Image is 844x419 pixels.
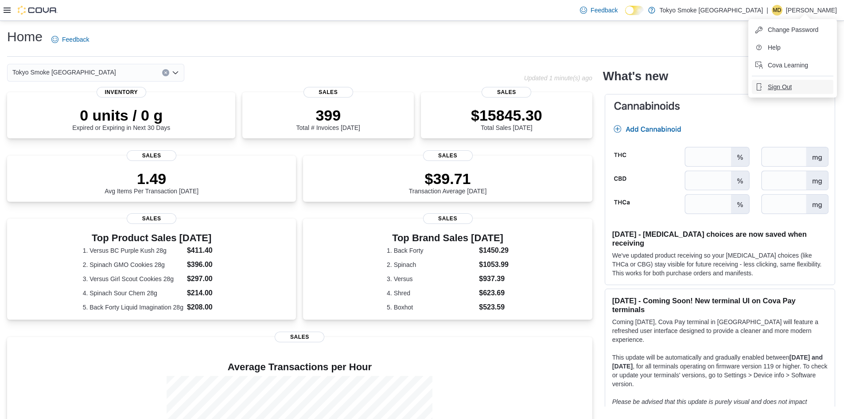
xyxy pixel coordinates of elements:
button: Help [752,40,833,55]
dd: $1450.29 [479,245,509,256]
span: Sign Out [768,82,792,91]
dd: $523.59 [479,302,509,313]
span: Feedback [62,35,89,44]
div: Total # Invoices [DATE] [296,106,360,131]
dt: 4. Shred [387,289,475,298]
dt: 2. Spinach [387,260,475,269]
dd: $937.39 [479,274,509,284]
span: Tokyo Smoke [GEOGRAPHIC_DATA] [12,67,116,78]
span: Sales [423,150,473,161]
img: Cova [18,6,58,15]
input: Dark Mode [625,6,644,15]
h4: Average Transactions per Hour [14,362,585,372]
h3: Top Product Sales [DATE] [83,233,221,243]
dt: 1. Back Forty [387,246,475,255]
div: Expired or Expiring in Next 30 Days [72,106,170,131]
span: Sales [482,87,531,98]
h3: Top Brand Sales [DATE] [387,233,509,243]
dt: 1. Versus BC Purple Kush 28g [83,246,183,255]
dd: $208.00 [187,302,221,313]
h3: [DATE] - Coming Soon! New terminal UI on Cova Pay terminals [612,296,828,314]
span: Inventory [97,87,146,98]
dd: $396.00 [187,259,221,270]
p: $15845.30 [471,106,542,124]
span: MD [773,5,782,16]
span: Feedback [591,6,618,15]
a: Feedback [48,31,93,48]
p: Tokyo Smoke [GEOGRAPHIC_DATA] [660,5,763,16]
span: Cova Learning [768,61,808,70]
div: Total Sales [DATE] [471,106,542,131]
span: Sales [127,213,176,224]
dd: $1053.99 [479,259,509,270]
p: | [766,5,768,16]
span: Sales [275,332,324,342]
p: This update will be automatically and gradually enabled between , for all terminals operating on ... [612,353,828,388]
dd: $297.00 [187,274,221,284]
a: Feedback [576,1,621,19]
p: We've updated product receiving so your [MEDICAL_DATA] choices (like THCa or CBG) stay visible fo... [612,251,828,278]
dd: $411.40 [187,245,221,256]
em: Please be advised that this update is purely visual and does not impact payment functionality. [612,398,807,414]
dt: 4. Spinach Sour Chem 28g [83,289,183,298]
dt: 2. Spinach GMO Cookies 28g [83,260,183,269]
p: 399 [296,106,360,124]
dt: 5. Boxhot [387,303,475,312]
p: 1.49 [105,170,198,188]
p: Coming [DATE], Cova Pay terminal in [GEOGRAPHIC_DATA] will feature a refreshed user interface des... [612,317,828,344]
button: Sign Out [752,80,833,94]
dt: 5. Back Forty Liquid Imagination 28g [83,303,183,312]
span: Sales [423,213,473,224]
div: Transaction Average [DATE] [409,170,487,195]
p: Updated 1 minute(s) ago [524,74,592,82]
dd: $623.69 [479,288,509,298]
span: Sales [127,150,176,161]
div: Avg Items Per Transaction [DATE] [105,170,198,195]
button: Cova Learning [752,58,833,72]
h2: What's new [603,69,668,83]
button: Change Password [752,23,833,37]
span: Change Password [768,25,818,34]
p: 0 units / 0 g [72,106,170,124]
dt: 3. Versus Girl Scout Cookies 28g [83,274,183,283]
span: Sales [303,87,353,98]
h3: [DATE] - [MEDICAL_DATA] choices are now saved when receiving [612,230,828,247]
dt: 3. Versus [387,274,475,283]
button: Clear input [162,69,169,76]
div: Misha Degtiarev [772,5,782,16]
dd: $214.00 [187,288,221,298]
span: Help [768,43,781,52]
p: $39.71 [409,170,487,188]
button: Open list of options [172,69,179,76]
p: [PERSON_NAME] [786,5,837,16]
h1: Home [7,28,43,46]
